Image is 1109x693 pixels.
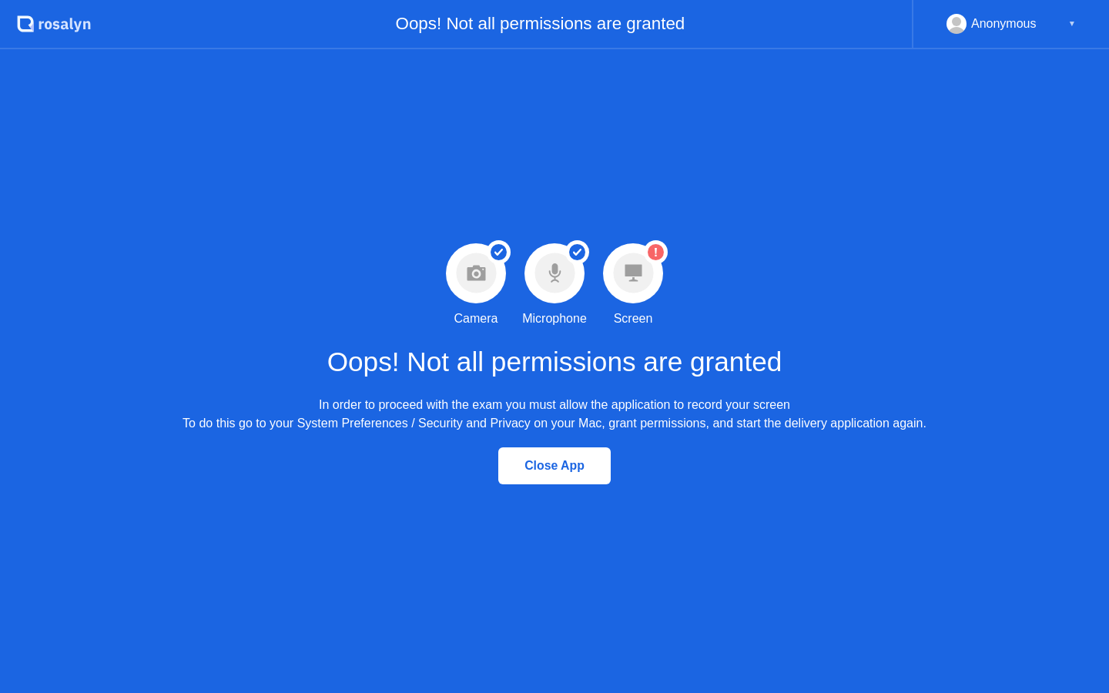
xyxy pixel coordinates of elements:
div: Microphone [522,310,587,328]
div: Close App [503,459,606,473]
div: Screen [614,310,653,328]
div: Camera [454,310,498,328]
div: In order to proceed with the exam you must allow the application to record your screen To do this... [183,396,926,433]
h1: Oops! Not all permissions are granted [327,342,782,383]
div: ▼ [1068,14,1076,34]
div: Anonymous [971,14,1037,34]
button: Close App [498,447,611,484]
